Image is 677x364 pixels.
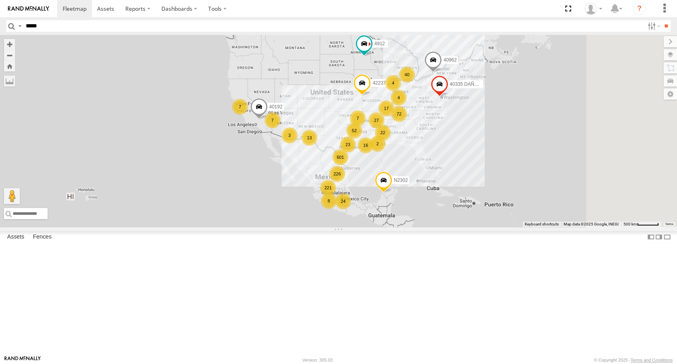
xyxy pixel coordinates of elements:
[29,231,56,243] label: Fences
[17,20,23,32] label: Search Query
[631,358,673,362] a: Terms and Conditions
[4,75,15,87] label: Measure
[282,127,297,143] div: 3
[346,123,362,139] div: 52
[393,177,407,183] span: N2302
[8,6,49,12] img: rand-logo.svg
[655,231,663,243] label: Dock Summary Table to the Right
[391,106,407,122] div: 72
[372,80,385,86] span: 42237
[368,112,384,128] div: 27
[265,112,280,128] div: 7
[378,100,394,116] div: 17
[301,130,317,146] div: 13
[633,2,646,15] i: ?
[644,20,662,32] label: Search Filter Options
[665,223,673,226] a: Terms
[399,67,415,83] div: 40
[385,75,401,91] div: 4
[375,125,391,141] div: 22
[623,222,637,226] span: 500 km
[232,99,248,115] div: 7
[449,81,484,87] span: 40335 DAÑADO
[564,222,619,226] span: Map data ©2025 Google, INEGI
[320,180,336,196] div: 221
[594,358,673,362] div: © Copyright 2025 -
[391,90,407,106] div: 4
[664,89,677,100] label: Map Settings
[4,50,15,61] button: Zoom out
[321,193,337,209] div: 8
[3,231,28,243] label: Assets
[350,110,366,126] div: 7
[663,231,671,243] label: Hide Summary Table
[269,104,282,110] span: 40192
[4,356,41,364] a: Visit our Website
[335,193,351,209] div: 24
[582,3,605,15] div: Juan Oropeza
[525,221,559,227] button: Keyboard shortcuts
[374,41,385,47] span: 4912
[332,149,348,165] div: 601
[4,39,15,50] button: Zoom in
[4,188,20,204] button: Drag Pegman onto the map to open Street View
[370,136,385,152] div: 2
[302,358,332,362] div: Version: 305.03
[329,166,345,182] div: 226
[4,61,15,71] button: Zoom Home
[443,57,456,63] span: 40962
[621,221,661,227] button: Map Scale: 500 km per 51 pixels
[358,137,374,153] div: 16
[647,231,655,243] label: Dock Summary Table to the Left
[340,137,356,152] div: 23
